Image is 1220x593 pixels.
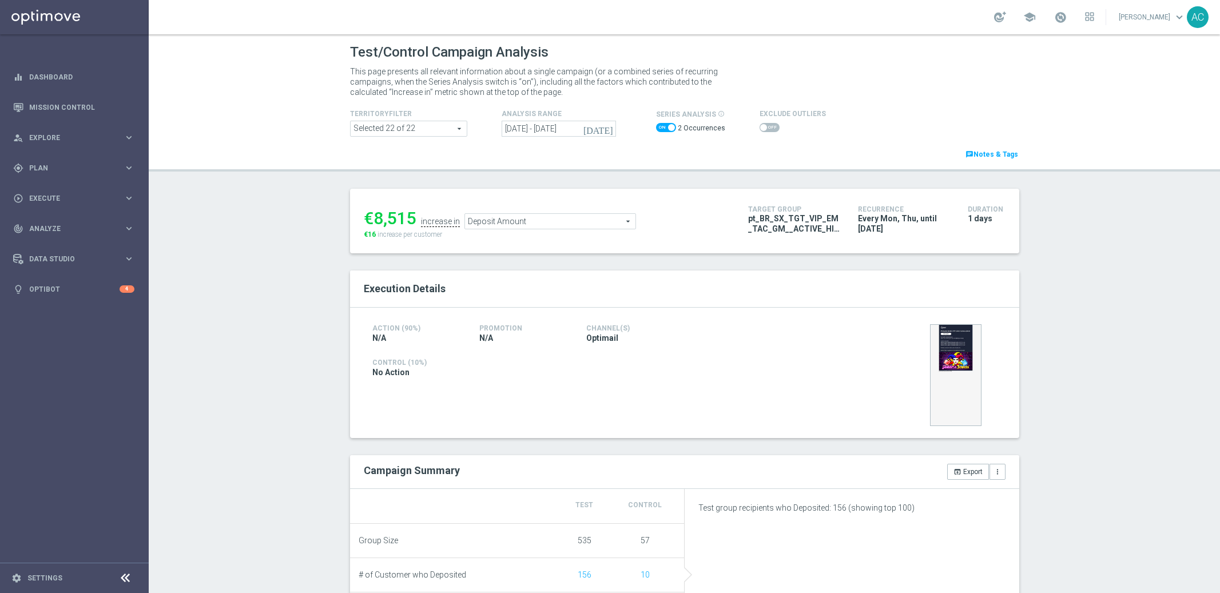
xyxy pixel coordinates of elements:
[1023,11,1036,23] span: school
[678,124,725,133] label: 2 Occurrences
[13,194,135,203] button: play_circle_outline Execute keyboard_arrow_right
[698,503,1006,513] p: Test group recipients who Deposited: 156 (showing top 100)
[13,163,124,173] div: Plan
[13,224,124,234] div: Analyze
[13,224,23,234] i: track_changes
[502,110,656,118] h4: analysis range
[364,282,446,294] span: Execution Details
[968,213,992,224] span: 1 days
[1187,6,1209,28] div: AC
[748,213,841,234] span: pt_BR_SX_TGT_VIP_EM_TAC_GM__ACTIVE_HIGHVALUE
[350,66,733,97] p: This page presents all relevant information about a single campaign (or a combined series of recu...
[124,162,134,173] i: keyboard_arrow_right
[364,208,416,229] div: €8,515
[641,536,650,545] span: 57
[29,256,124,262] span: Data Studio
[29,274,120,304] a: Optibot
[13,73,135,82] button: equalizer Dashboard
[13,284,23,294] i: lightbulb
[372,359,783,367] h4: Control (10%)
[586,333,618,343] span: Optimail
[124,253,134,264] i: keyboard_arrow_right
[372,367,410,377] span: No Action
[13,72,23,82] i: equalizer
[575,501,593,509] span: Test
[13,133,124,143] div: Explore
[124,223,134,234] i: keyboard_arrow_right
[760,110,826,118] h4: Exclude Outliers
[964,148,1019,161] a: chatNotes & Tags
[13,285,135,294] button: lightbulb Optibot 4
[718,110,725,117] i: info_outline
[27,575,62,582] a: Settings
[13,164,135,173] button: gps_fixed Plan keyboard_arrow_right
[364,464,460,476] h2: Campaign Summary
[13,254,135,264] button: Data Studio keyboard_arrow_right
[583,124,614,134] i: [DATE]
[377,230,442,238] span: increase per customer
[359,570,466,580] span: # of Customer who Deposited
[13,62,134,92] div: Dashboard
[502,121,616,137] input: undefined
[120,285,134,293] div: 4
[13,193,124,204] div: Execute
[13,133,23,143] i: person_search
[965,150,973,158] i: chat
[748,205,841,213] h4: Target Group
[582,121,616,138] button: [DATE]
[364,230,376,238] span: €16
[350,44,549,61] h1: Test/Control Campaign Analysis
[1173,11,1186,23] span: keyboard_arrow_down
[13,193,23,204] i: play_circle_outline
[953,468,961,476] i: open_in_browser
[372,324,462,332] h4: Action (90%)
[947,464,989,480] button: open_in_browser Export
[29,134,124,141] span: Explore
[29,62,134,92] a: Dashboard
[13,254,124,264] div: Data Studio
[930,324,981,426] img: 30187.jpeg
[13,163,23,173] i: gps_fixed
[989,464,1006,480] button: more_vert
[29,165,124,172] span: Plan
[421,217,460,227] div: increase in
[13,133,135,142] button: person_search Explore keyboard_arrow_right
[578,536,591,545] span: 535
[628,501,662,509] span: Control
[656,110,716,118] span: series analysis
[479,324,569,332] h4: Promotion
[359,536,398,546] span: Group Size
[29,195,124,202] span: Execute
[1118,9,1187,26] a: [PERSON_NAME]keyboard_arrow_down
[29,92,134,122] a: Mission Control
[124,193,134,204] i: keyboard_arrow_right
[13,103,135,112] button: Mission Control
[578,570,591,579] span: Show unique customers
[968,205,1006,213] h4: Duration
[351,121,467,136] span: Africa asia at br ca and 17 more
[479,333,493,343] span: N/A
[858,205,951,213] h4: Recurrence
[586,324,676,332] h4: Channel(s)
[29,225,124,232] span: Analyze
[13,92,134,122] div: Mission Control
[858,213,951,234] span: Every Mon, Thu, until [DATE]
[124,132,134,143] i: keyboard_arrow_right
[641,570,650,579] span: Show unique customers
[350,110,447,118] h4: TerritoryFilter
[13,224,135,233] button: track_changes Analyze keyboard_arrow_right
[13,274,134,304] div: Optibot
[994,468,1002,476] i: more_vert
[11,573,22,583] i: settings
[372,333,386,343] span: N/A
